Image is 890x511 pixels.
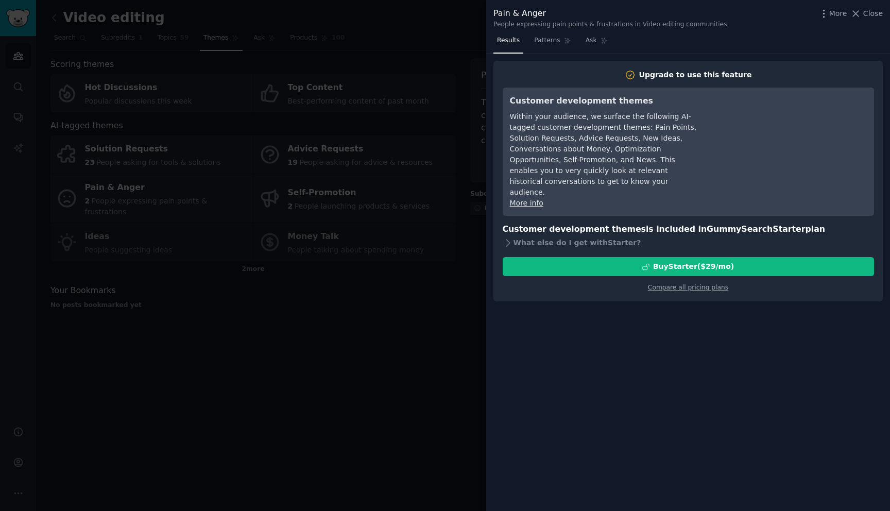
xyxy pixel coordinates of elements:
[497,36,520,45] span: Results
[503,223,874,236] h3: Customer development themes is included in plan
[653,261,734,272] div: Buy Starter ($ 29 /mo )
[510,95,698,108] h3: Customer development themes
[493,32,523,54] a: Results
[534,36,560,45] span: Patterns
[648,284,728,291] a: Compare all pricing plans
[493,7,727,20] div: Pain & Anger
[818,8,847,19] button: More
[582,32,611,54] a: Ask
[863,8,883,19] span: Close
[829,8,847,19] span: More
[503,257,874,276] button: BuyStarter($29/mo)
[712,95,867,172] iframe: YouTube video player
[586,36,597,45] span: Ask
[503,235,874,250] div: What else do I get with Starter ?
[493,20,727,29] div: People expressing pain points & frustrations in Video editing communities
[510,111,698,198] div: Within your audience, we surface the following AI-tagged customer development themes: Pain Points...
[707,224,805,234] span: GummySearch Starter
[639,70,752,80] div: Upgrade to use this feature
[530,32,574,54] a: Patterns
[850,8,883,19] button: Close
[510,199,543,207] a: More info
